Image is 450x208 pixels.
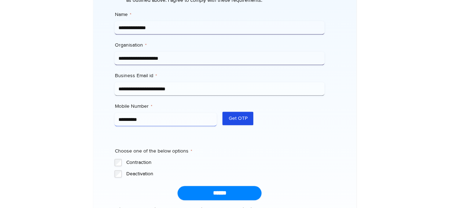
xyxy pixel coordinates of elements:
[126,159,324,166] label: Contraction
[115,42,324,49] label: Organisation
[115,103,217,110] label: Mobile Number
[115,11,324,18] label: Name
[115,72,324,79] label: Business Email id
[222,112,253,125] button: Get OTP
[115,148,192,155] legend: Choose one of the below options
[126,170,324,177] label: Deactivation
